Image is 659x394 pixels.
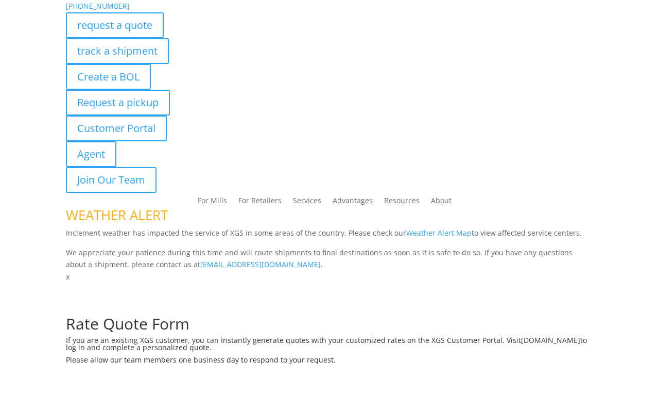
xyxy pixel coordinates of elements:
a: [DOMAIN_NAME] [521,335,580,345]
p: x [66,271,593,283]
h6: Please allow our team members one business day to respond to your request. [66,356,593,369]
a: Customer Portal [66,116,167,141]
a: Weather Alert Map [406,228,472,238]
a: About [431,197,452,208]
a: For Retailers [238,197,282,208]
span: WEATHER ALERT [66,206,168,224]
a: Advantages [333,197,373,208]
a: Request a pickup [66,90,170,116]
a: Services [293,197,321,208]
a: track a shipment [66,38,169,64]
a: Resources [384,197,420,208]
a: Join Our Team [66,167,157,193]
span: If you are an existing XGS customer, you can instantly generate quotes with your customized rates... [66,335,521,345]
p: We appreciate your patience during this time and will route shipments to final destinations as so... [66,247,593,271]
span: to log in and complete a personalized quote. [66,335,587,352]
a: For Mills [198,197,227,208]
p: Complete the form below for a customized quote based on your shipping needs. [66,304,593,316]
a: request a quote [66,12,164,38]
a: [PHONE_NUMBER] [66,1,130,11]
a: Agent [66,141,116,167]
p: Inclement weather has impacted the service of XGS in some areas of the country. Please check our ... [66,227,593,247]
h1: Rate Quote Form [66,316,593,337]
h1: Request a Quote [66,283,593,304]
a: [EMAIL_ADDRESS][DOMAIN_NAME] [200,259,321,269]
a: Create a BOL [66,64,151,90]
